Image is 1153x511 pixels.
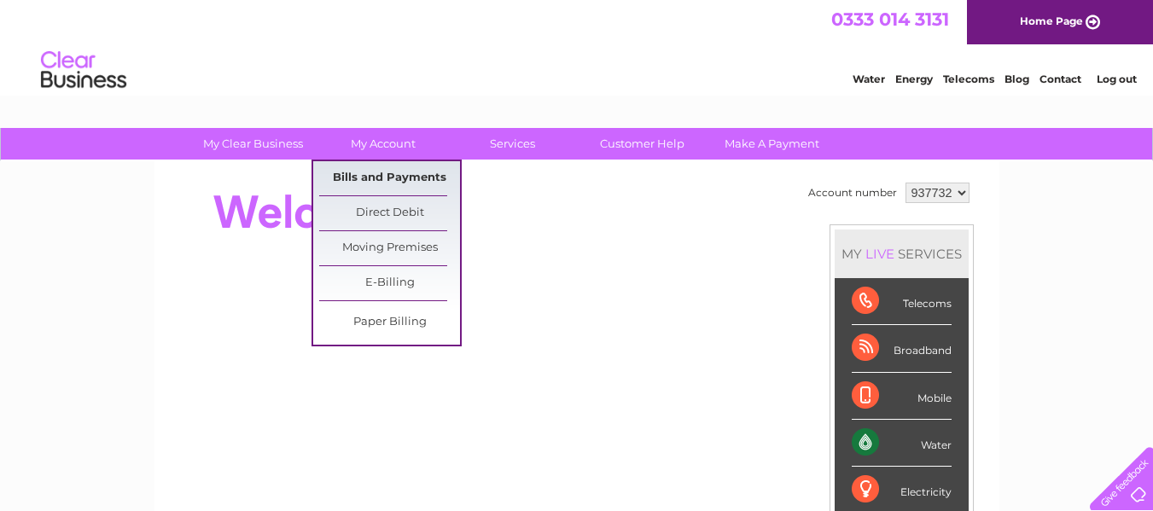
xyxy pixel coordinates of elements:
[319,305,460,340] a: Paper Billing
[40,44,127,96] img: logo.png
[1097,73,1137,85] a: Log out
[852,373,952,420] div: Mobile
[572,128,713,160] a: Customer Help
[804,178,901,207] td: Account number
[442,128,583,160] a: Services
[319,161,460,195] a: Bills and Payments
[183,128,323,160] a: My Clear Business
[853,73,885,85] a: Water
[319,266,460,300] a: E-Billing
[835,229,969,278] div: MY SERVICES
[702,128,842,160] a: Make A Payment
[831,9,949,30] a: 0333 014 3131
[852,278,952,325] div: Telecoms
[895,73,933,85] a: Energy
[174,9,981,83] div: Clear Business is a trading name of Verastar Limited (registered in [GEOGRAPHIC_DATA] No. 3667643...
[312,128,453,160] a: My Account
[319,231,460,265] a: Moving Premises
[862,246,898,262] div: LIVE
[852,325,952,372] div: Broadband
[319,196,460,230] a: Direct Debit
[943,73,994,85] a: Telecoms
[1039,73,1081,85] a: Contact
[1005,73,1029,85] a: Blog
[852,420,952,467] div: Water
